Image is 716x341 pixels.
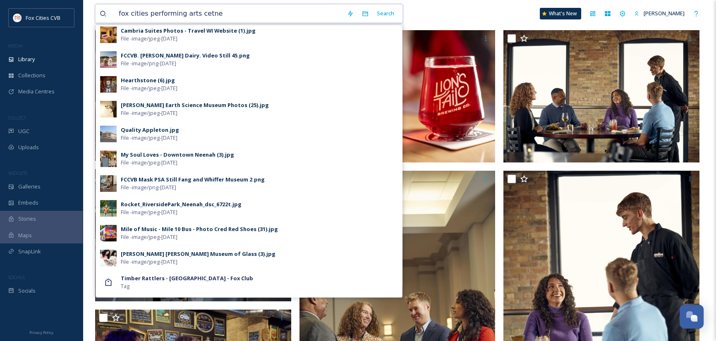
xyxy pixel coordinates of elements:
img: Meetings Photo Shoot (6).jpg [95,169,293,301]
span: File - image/jpeg - [DATE] [121,134,177,142]
div: Mile of Music - Mile 10 Bus - Photo Cred Red Shoes (31).jpg [121,225,278,233]
span: File - image/jpeg - [DATE] [121,109,177,117]
span: File - image/png - [DATE] [121,60,176,67]
img: 04a990ae-f462-44c9-945f-bf2d016e4a5b.jpg [100,175,117,192]
div: Cambria Suites Photos - Travel WI Website (1).jpg [121,27,256,35]
img: 02eadf51-a892-4646-9376-67bd7ef52da2.jpg [100,101,117,117]
span: Privacy Policy [29,330,53,335]
span: File - image/jpeg - [DATE] [121,258,177,266]
div: Quality Appleton.jpg [121,126,179,134]
img: 8bbea9f8-6233-4267-b487-45745fb1994c.jpg [100,126,117,142]
img: Meetings Photo Shoot (35).jpg [503,30,702,162]
span: WIDGETS [8,170,27,176]
span: Media Centres [18,88,55,95]
div: [PERSON_NAME] Earth Science Museum Photos (25).jpg [121,101,269,109]
strong: Timber Rattlers - [GEOGRAPHIC_DATA] - Fox Club [121,274,253,282]
span: MEDIA [8,43,23,49]
div: [PERSON_NAME] [PERSON_NAME] Museum of Glass (3).jpg [121,250,275,258]
span: [PERSON_NAME] [644,10,685,17]
span: Tag [121,282,129,290]
span: Stories [18,215,36,223]
div: Search [373,5,398,21]
span: File - image/png - [DATE] [121,184,176,191]
img: 4fd6cde9-182e-4ed3-ad8e-df982b1ce58f.jpg [100,200,117,217]
img: d2494390-fb6d-41bd-875d-75267797280c.jpg [100,250,117,266]
span: COLLECT [8,114,26,121]
span: SOCIALS [8,274,25,280]
img: f85c2177-195a-4b38-9fb1-b6cc9149e695.jpg [100,76,117,93]
img: images.png [13,14,22,22]
img: 2e6faa5d-ec1c-4709-a026-df2e6f5b05bc.jpg [100,26,117,43]
img: fa797736-d67d-4547-a718-283b4d32fbc9.jpg [100,51,117,68]
span: File - image/jpeg - [DATE] [121,208,177,216]
span: File - image/jpeg - [DATE] [121,233,177,241]
span: Fox Cities CVB [26,14,60,21]
span: Embeds [18,199,38,207]
span: File - image/jpeg - [DATE] [121,35,177,43]
a: What's New [540,8,581,19]
button: Open Chat [680,305,704,329]
img: 2f5408d0-cacf-4945-ae30-9b321e2b0f49.jpg [100,150,117,167]
span: Library [18,55,35,63]
div: Hearthstone (6).jpg [121,76,175,84]
span: Maps [18,231,32,239]
span: File - image/jpeg - [DATE] [121,159,177,167]
span: UGC [18,127,29,135]
span: Galleries [18,183,41,191]
div: FCCVB. [PERSON_NAME] Dairy. Video Still 45.png [121,52,250,60]
input: Search your library [115,5,343,23]
div: Rocket_RiversidePark_Neenah_dsc_6722t.jpg [121,200,242,208]
a: Privacy Policy [29,327,53,337]
span: Socials [18,287,36,295]
span: Collections [18,72,45,79]
span: File - image/jpeg - [DATE] [121,84,177,92]
img: Meetings Photo Shoot (11).jpg [95,30,291,161]
span: SnapLink [18,248,41,255]
div: FCCVB Mask PSA Still Fang and Whiffer Museum 2.png [121,176,265,184]
span: Uploads [18,143,39,151]
img: 019701ad-6f78-4714-af1e-18891cb49e23.jpg [100,225,117,241]
div: My Soul Loves - Downtown Neenah (3).jpg [121,151,234,159]
a: [PERSON_NAME] [630,5,689,21]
